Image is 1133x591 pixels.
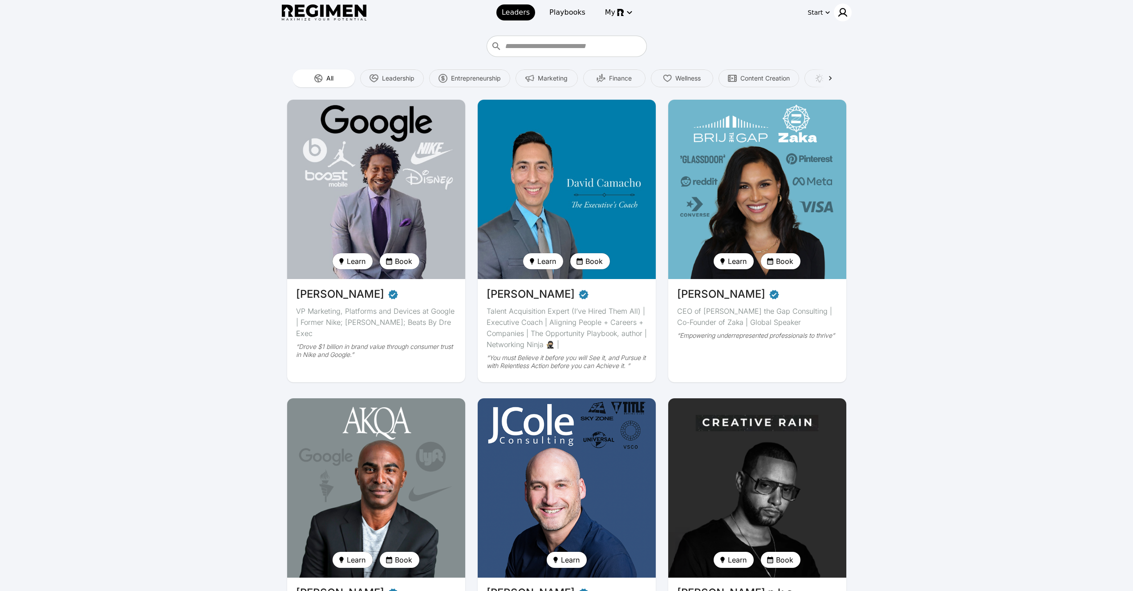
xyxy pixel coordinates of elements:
button: Wellness [651,69,713,87]
span: Learn [728,256,747,267]
button: Entrepreneurship [429,69,510,87]
button: Learn [333,552,373,568]
button: Learn [333,253,373,269]
button: Finance [583,69,646,87]
span: Learn [537,256,556,267]
button: Book [761,253,800,269]
span: Verified partner - Daryl Butler [388,286,398,302]
div: CEO of [PERSON_NAME] the Gap Consulting | Co-Founder of Zaka | Global Speaker [677,306,837,328]
button: Book [380,552,419,568]
span: Book [776,256,793,267]
span: Wellness [675,74,701,83]
span: Book [585,256,603,267]
div: “Empowering underrepresented professionals to thrive” [677,332,837,340]
img: Regimen logo [282,4,366,21]
button: Creativity [804,69,867,87]
button: Learn [714,552,754,568]
img: Leadership [370,74,378,83]
div: Talent Acquisition Expert (I’ve Hired Them All) | Executive Coach | Aligning People + Careers + C... [487,306,647,350]
button: Book [380,253,419,269]
span: [PERSON_NAME] [487,286,575,302]
button: My [600,4,637,20]
span: Learn [347,555,365,565]
button: Marketing [516,69,578,87]
img: avatar of Julien Christian Lutz p.k.a Director X [668,398,846,578]
div: “You must Believe it before you will See it, and Pursue it with Relentless Action before you can ... [487,354,647,370]
a: Playbooks [544,4,591,20]
img: All [314,74,323,83]
img: avatar of Daryl Butler [287,100,465,279]
img: Entrepreneurship [439,74,447,83]
span: Learn [561,555,580,565]
span: Playbooks [549,7,585,18]
img: avatar of Josh Cole [478,398,656,578]
span: Book [776,555,793,565]
span: Verified partner - Devika Brij [769,286,780,302]
span: Learn [347,256,365,267]
img: Marketing [525,74,534,83]
span: Finance [609,74,632,83]
img: Wellness [663,74,672,83]
button: Content Creation [719,69,799,87]
span: [PERSON_NAME] [296,286,384,302]
span: All [326,74,333,83]
div: Start [808,8,823,17]
div: VP Marketing, Platforms and Devices at Google | Former Nike; [PERSON_NAME]; Beats By Dre Exec [296,306,456,339]
img: avatar of Jabari Hearn [287,398,465,578]
img: user icon [837,7,848,18]
span: Verified partner - David Camacho [578,286,589,302]
button: Learn [714,253,754,269]
img: Content Creation [728,74,737,83]
button: All [292,69,355,87]
span: My [605,7,615,18]
div: “Drove $1 billion in brand value through consumer trust in Nike and Google.” [296,343,456,359]
img: Finance [597,74,605,83]
span: Learn [728,555,747,565]
span: Leaders [502,7,530,18]
span: Book [395,555,412,565]
button: Book [570,253,610,269]
div: Who do you want to learn from? [487,36,647,57]
button: Start [806,5,832,20]
span: Content Creation [740,74,790,83]
span: Book [395,256,412,267]
button: Learn [547,552,587,568]
button: Leadership [360,69,424,87]
span: [PERSON_NAME] [677,286,765,302]
span: Leadership [382,74,414,83]
img: avatar of Devika Brij [668,100,846,279]
button: Book [761,552,800,568]
span: Marketing [538,74,568,83]
a: Leaders [496,4,535,20]
button: Learn [523,253,563,269]
img: avatar of David Camacho [478,100,656,279]
span: Entrepreneurship [451,74,501,83]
